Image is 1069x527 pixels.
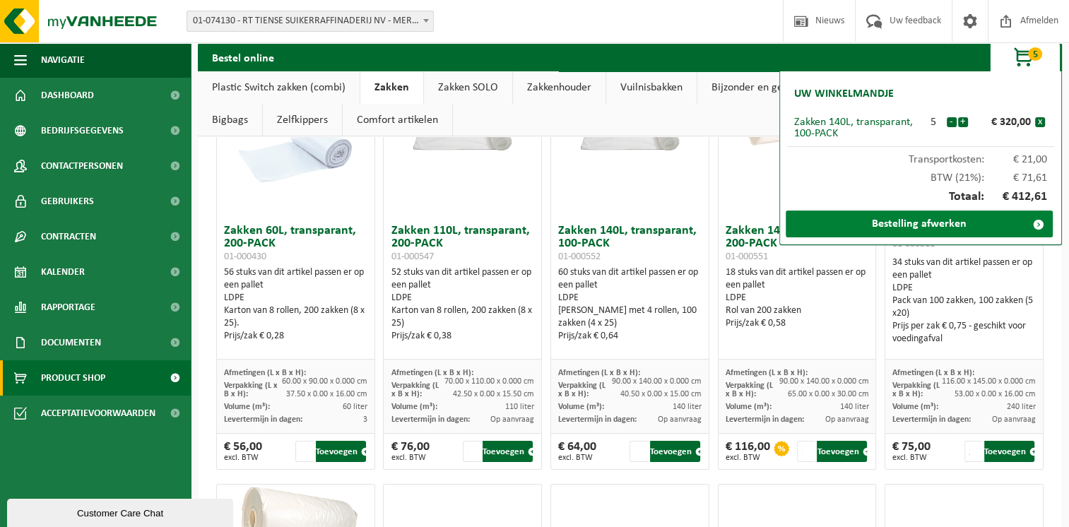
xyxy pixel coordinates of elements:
[964,441,983,462] input: 1
[726,304,869,317] div: Rol van 200 zakken
[363,415,367,424] span: 3
[892,381,940,398] span: Verpakking (L x B x H):
[187,11,434,32] span: 01-074130 - RT TIENSE SUIKERRAFFINADERIJ NV - MERKSEM
[797,441,815,462] input: 1
[892,441,931,462] div: € 75,00
[558,251,601,262] span: 01-000552
[558,304,702,330] div: [PERSON_NAME] met 4 rollen, 100 zakken (4 x 25)
[726,441,770,462] div: € 116,00
[892,282,1036,295] div: LDPE
[41,254,85,290] span: Kalender
[391,304,534,330] div: Karton van 8 rollen, 200 zakken (8 x 25)
[726,403,772,411] span: Volume (m³):
[726,381,773,398] span: Verpakking (L x B x H):
[726,454,770,462] span: excl. BTW
[990,43,1061,71] button: 5
[490,415,534,424] span: Op aanvraag
[984,154,1048,165] span: € 21,00
[41,42,85,78] span: Navigatie
[787,390,868,398] span: 65.00 x 0.00 x 30.00 cm
[316,441,366,462] button: Toevoegen
[971,117,1035,128] div: € 320,00
[892,295,1036,320] div: Pack van 100 zakken, 100 zakken (5 x20)
[391,330,534,343] div: Prijs/zak € 0,38
[41,396,155,431] span: Acceptatievoorwaarden
[7,496,236,527] iframe: chat widget
[558,441,596,462] div: € 64,00
[391,251,433,262] span: 01-000547
[612,377,702,386] span: 90.00 x 140.00 x 0.000 cm
[779,377,868,386] span: 90.00 x 140.00 x 0.000 cm
[984,441,1034,462] button: Toevoegen
[224,403,270,411] span: Volume (m³):
[391,403,437,411] span: Volume (m³):
[673,403,702,411] span: 140 liter
[391,266,534,343] div: 52 stuks van dit artikel passen er op een pallet
[198,71,360,104] a: Plastic Switch zakken (combi)
[41,78,94,113] span: Dashboard
[947,117,957,127] button: -
[224,415,302,424] span: Levertermijn in dagen:
[955,390,1036,398] span: 53.00 x 0.00 x 16.00 cm
[343,403,367,411] span: 60 liter
[391,225,534,263] h3: Zakken 110L, transparant, 200-PACK
[1035,117,1045,127] button: x
[726,251,768,262] span: 01-000551
[726,225,869,263] h3: Zakken 140L, transparant, 200-PACK
[620,390,702,398] span: 40.50 x 0.00 x 15.00 cm
[505,403,534,411] span: 110 liter
[1007,403,1036,411] span: 240 liter
[558,266,702,343] div: 60 stuks van dit artikel passen er op een pallet
[958,117,968,127] button: +
[726,292,869,304] div: LDPE
[224,251,266,262] span: 01-000430
[444,377,534,386] span: 70.00 x 110.00 x 0.000 cm
[992,415,1036,424] span: Op aanvraag
[391,441,429,462] div: € 76,00
[794,117,921,139] div: Zakken 140L, transparant, 100-PACK
[787,78,901,109] h2: Uw winkelmandje
[483,441,533,462] button: Toevoegen
[697,71,856,104] a: Bijzonder en gevaarlijk afval
[224,330,367,343] div: Prijs/zak € 0,28
[650,441,700,462] button: Toevoegen
[41,290,95,325] span: Rapportage
[453,390,534,398] span: 42.50 x 0.00 x 15.50 cm
[892,415,971,424] span: Levertermijn in dagen:
[286,390,367,398] span: 37.50 x 0.00 x 16.00 cm
[892,320,1036,345] div: Prijs per zak € 0,75 - geschikt voor voedingafval
[391,369,473,377] span: Afmetingen (L x B x H):
[41,325,101,360] span: Documenten
[658,415,702,424] span: Op aanvraag
[630,441,648,462] input: 1
[942,377,1036,386] span: 116.00 x 145.00 x 0.000 cm
[892,369,974,377] span: Afmetingen (L x B x H):
[558,403,604,411] span: Volume (m³):
[787,184,1054,211] div: Totaal:
[224,304,367,330] div: Karton van 8 rollen, 200 zakken (8 x 25).
[198,104,262,136] a: Bigbags
[198,43,288,71] h2: Bestel online
[921,117,946,128] div: 5
[41,360,105,396] span: Product Shop
[424,71,512,104] a: Zakken SOLO
[786,211,1053,237] a: Bestelling afwerken
[892,256,1036,345] div: 34 stuks van dit artikel passen er op een pallet
[41,184,94,219] span: Gebruikers
[263,104,342,136] a: Zelfkippers
[391,381,438,398] span: Verpakking (L x B x H):
[187,11,433,31] span: 01-074130 - RT TIENSE SUIKERRAFFINADERIJ NV - MERKSEM
[41,148,123,184] span: Contactpersonen
[224,381,278,398] span: Verpakking (L x B x H):
[787,165,1054,184] div: BTW (21%):
[224,454,262,462] span: excl. BTW
[825,415,868,424] span: Op aanvraag
[787,147,1054,165] div: Transportkosten:
[558,330,702,343] div: Prijs/zak € 0,64
[984,191,1048,203] span: € 412,61
[41,219,96,254] span: Contracten
[892,454,931,462] span: excl. BTW
[360,71,423,104] a: Zakken
[558,292,702,304] div: LDPE
[558,381,606,398] span: Verpakking (L x B x H):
